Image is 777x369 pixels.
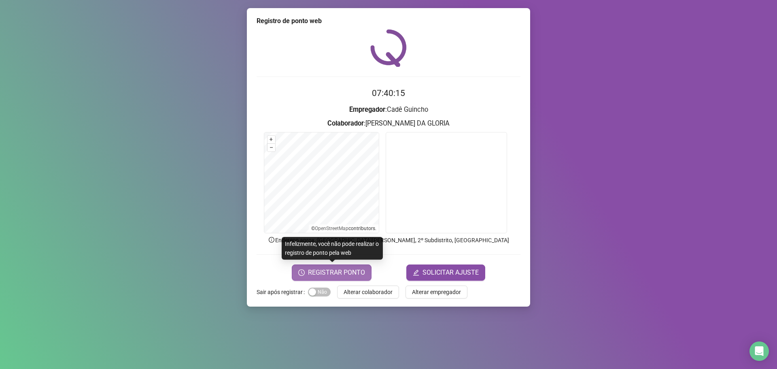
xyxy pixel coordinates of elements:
span: Alterar empregador [412,288,461,296]
button: + [267,136,275,143]
button: editSOLICITAR AJUSTE [406,264,485,281]
button: Alterar colaborador [337,286,399,299]
h3: : Cadê Guincho [257,105,520,115]
h3: : [PERSON_NAME] DA GLORIA [257,118,520,129]
img: QRPoint [370,29,407,67]
span: REGISTRAR PONTO [308,268,365,277]
span: info-circle [268,236,275,243]
span: edit [413,269,419,276]
a: OpenStreetMap [315,226,348,231]
div: Infelizmente, você não pode realizar o registro de ponto pela web [282,237,383,260]
div: Open Intercom Messenger [749,341,769,361]
span: clock-circle [298,269,305,276]
button: – [267,144,275,151]
button: Alterar empregador [405,286,467,299]
div: Registro de ponto web [257,16,520,26]
span: SOLICITAR AJUSTE [422,268,479,277]
time: 07:40:15 [372,88,405,98]
label: Sair após registrar [257,286,308,299]
span: Alterar colaborador [344,288,393,296]
strong: Colaborador [327,119,364,127]
button: REGISTRAR PONTO [292,264,372,281]
strong: Empregador [349,106,385,113]
li: © contributors. [311,226,376,231]
p: Endereço aprox. : [GEOGRAPHIC_DATA][PERSON_NAME], 2º Subdistrito, [GEOGRAPHIC_DATA] [257,236,520,245]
